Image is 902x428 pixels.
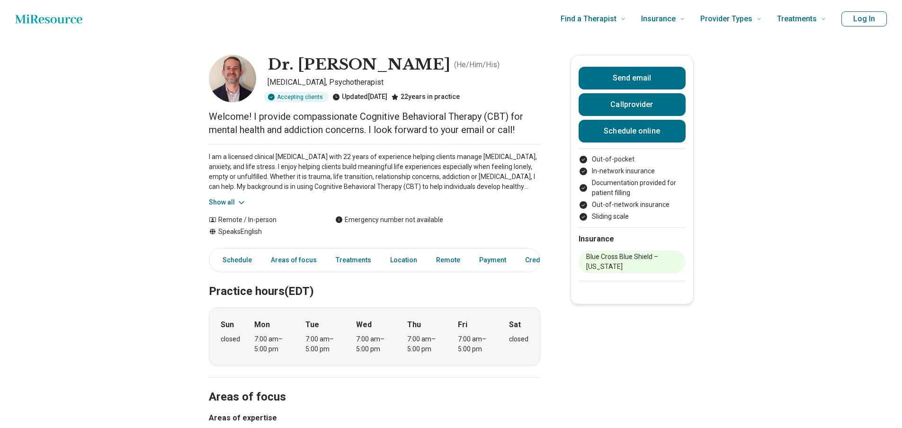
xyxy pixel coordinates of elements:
[268,55,450,75] h1: Dr. [PERSON_NAME]
[332,92,387,102] div: Updated [DATE]
[579,120,686,143] a: Schedule online
[209,197,246,207] button: Show all
[254,334,291,354] div: 7:00 am – 5:00 pm
[209,110,540,136] p: Welcome! I provide compassionate Cognitive Behavioral Therapy (CBT) for mental health and addicti...
[579,212,686,222] li: Sliding scale
[579,178,686,198] li: Documentation provided for patient filling
[454,59,500,71] p: ( He/Him/His )
[841,11,887,27] button: Log In
[473,250,512,270] a: Payment
[407,334,444,354] div: 7:00 am – 5:00 pm
[209,412,540,424] h3: Areas of expertise
[330,250,377,270] a: Treatments
[579,166,686,176] li: In-network insurance
[305,334,342,354] div: 7:00 am – 5:00 pm
[579,154,686,164] li: Out-of-pocket
[209,227,316,237] div: Speaks English
[391,92,460,102] div: 22 years in practice
[458,334,494,354] div: 7:00 am – 5:00 pm
[407,319,421,330] strong: Thu
[579,67,686,89] button: Send email
[579,93,686,116] button: Callprovider
[561,12,616,26] span: Find a Therapist
[430,250,466,270] a: Remote
[265,250,322,270] a: Areas of focus
[209,55,256,102] img: Dr. Brian Berman, Psychologist
[700,12,752,26] span: Provider Types
[209,152,540,192] p: I am a licensed clinical [MEDICAL_DATA] with 22 years of experience helping clients manage [MEDIC...
[356,319,372,330] strong: Wed
[579,154,686,222] ul: Payment options
[209,307,540,366] div: When does the program meet?
[356,334,393,354] div: 7:00 am – 5:00 pm
[209,215,316,225] div: Remote / In-person
[384,250,423,270] a: Location
[264,92,329,102] div: Accepting clients
[579,200,686,210] li: Out-of-network insurance
[221,319,234,330] strong: Sun
[209,261,540,300] h2: Practice hours (EDT)
[579,233,686,245] h2: Insurance
[509,334,528,344] div: closed
[777,12,817,26] span: Treatments
[209,366,540,405] h2: Areas of focus
[254,319,270,330] strong: Mon
[579,250,686,273] li: Blue Cross Blue Shield – [US_STATE]
[305,319,319,330] strong: Tue
[268,77,540,88] p: [MEDICAL_DATA], Psychotherapist
[221,334,240,344] div: closed
[335,215,443,225] div: Emergency number not available
[15,9,82,28] a: Home page
[509,319,521,330] strong: Sat
[641,12,676,26] span: Insurance
[519,250,567,270] a: Credentials
[211,250,258,270] a: Schedule
[458,319,467,330] strong: Fri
